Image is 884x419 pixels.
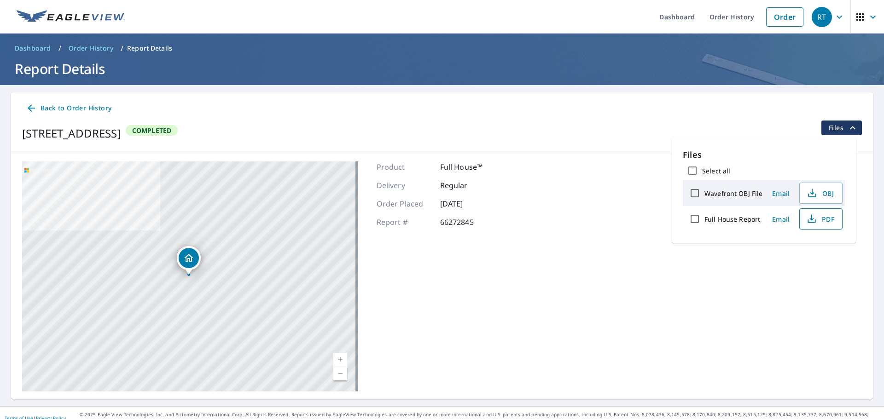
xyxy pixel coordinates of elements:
[704,189,762,198] label: Wavefront OBJ File
[15,44,51,53] span: Dashboard
[770,189,792,198] span: Email
[829,122,858,133] span: Files
[11,41,873,56] nav: breadcrumb
[333,367,347,380] a: Current Level 17, Zoom Out
[22,125,121,142] div: [STREET_ADDRESS]
[377,180,432,191] p: Delivery
[766,186,796,201] button: Email
[177,246,201,275] div: Dropped pin, building 1, Residential property, 1620 Fox Trail Dr Batavia, IL 60510
[11,41,55,56] a: Dashboard
[11,59,873,78] h1: Report Details
[440,217,495,228] p: 66272845
[821,121,862,135] button: filesDropdownBtn-66272845
[766,7,803,27] a: Order
[22,100,115,117] a: Back to Order History
[702,166,730,175] label: Select all
[440,161,495,172] p: Full House™
[704,215,760,224] label: Full House Report
[799,183,843,204] button: OBJ
[799,208,843,230] button: PDF
[58,43,61,54] li: /
[377,161,432,172] p: Product
[440,180,495,191] p: Regular
[377,217,432,228] p: Report #
[683,149,845,161] p: Files
[377,198,432,209] p: Order Placed
[26,103,111,114] span: Back to Order History
[121,43,123,54] li: /
[805,213,835,224] span: PDF
[770,215,792,224] span: Email
[127,126,177,135] span: Completed
[812,7,832,27] div: RT
[333,353,347,367] a: Current Level 17, Zoom In
[127,44,172,53] p: Report Details
[766,212,796,226] button: Email
[805,188,835,199] span: OBJ
[69,44,113,53] span: Order History
[65,41,117,56] a: Order History
[440,198,495,209] p: [DATE]
[17,10,125,24] img: EV Logo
